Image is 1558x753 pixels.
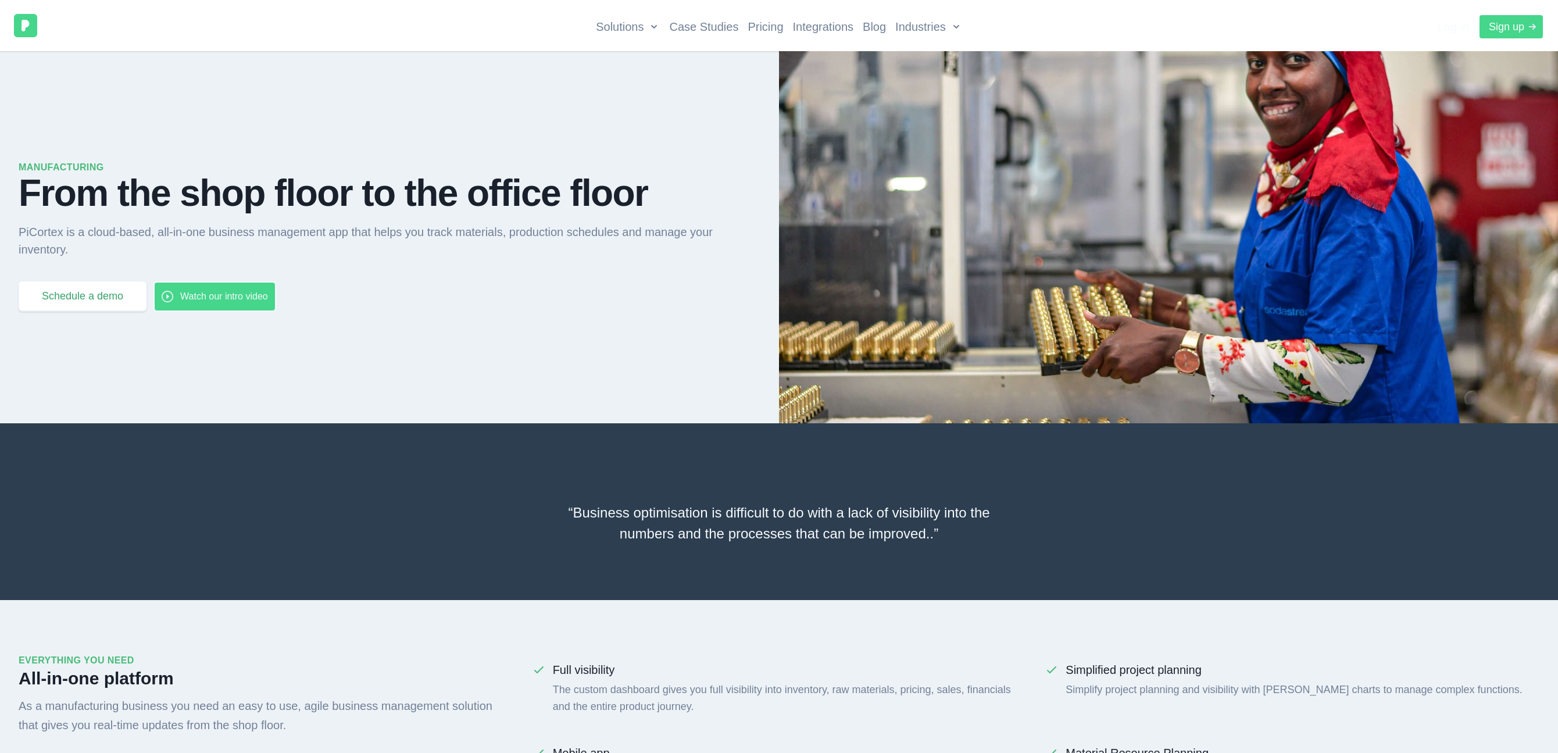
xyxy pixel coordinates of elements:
h2: Everything you need [19,656,513,665]
a: Blog [863,20,886,33]
p: “Business optimisation is difficult to do with a lack of visibility into the numbers and the proc... [556,502,1002,544]
p: As a manufacturing business you need an easy to use, agile business management solution that give... [19,697,513,734]
a: Industries [895,20,962,34]
span: Watch our intro video [180,290,268,304]
h2: Manufacturing [19,163,742,172]
span: Solutions [596,20,644,34]
dd: The custom dashboard gives you full visibility into inventory, raw materials, pricing, sales, fin... [553,681,1027,716]
span: Sign up [1489,20,1524,34]
a: Integrations [793,20,854,33]
a: Log in [1428,14,1478,40]
button: Watch our intro video [153,281,276,312]
img: Manufacturing [779,51,1558,423]
img: PiCortex [14,14,37,37]
span: Industries [895,20,946,34]
button: Schedule a demo [19,281,146,311]
dt: Simplified project planning [1066,663,1522,677]
dt: Full visibility [553,663,1027,677]
a: Pricing [748,20,783,33]
p: PiCortex is a cloud-based, all-in-one business management app that helps you track materials, pro... [19,223,742,258]
p: All-in-one platform [19,670,513,687]
button: Solutions [596,20,660,34]
dd: Simplify project planning and visibility with [PERSON_NAME] charts to manage complex functions. [1066,681,1522,698]
span: From the shop floor to the office floor [19,174,742,212]
a: Case Studies [669,20,738,33]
